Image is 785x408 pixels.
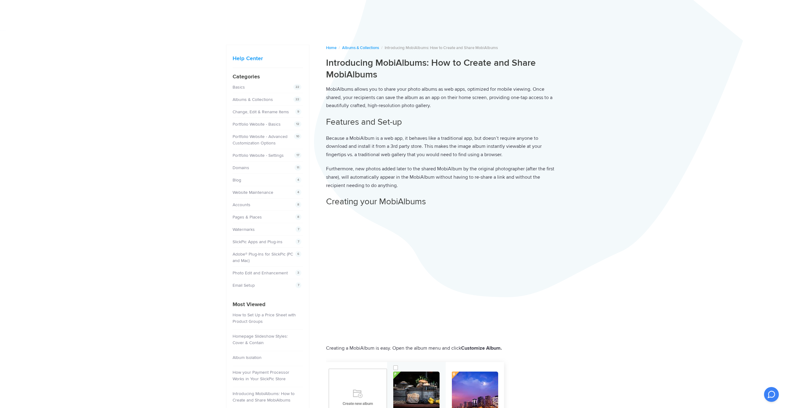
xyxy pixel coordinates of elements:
a: Blog [233,177,241,183]
span: 7 [295,226,301,232]
a: Albums & Collections [233,97,273,102]
span: 11 [295,164,301,171]
h1: Introducing MobiAlbums: How to Create and Share MobiAlbums [326,57,559,80]
h4: Categories [233,73,303,81]
span: 6 [295,251,301,257]
span: / [339,45,340,50]
a: Adobe® Plug-Ins for SlickPic (PC and Mac) [233,252,293,263]
a: Website Maintenance [233,190,273,195]
a: Portfolio Website - Advanced Customization Options [233,134,287,146]
a: Change, Edit & Rename Items [233,109,289,114]
span: 4 [295,189,301,195]
a: Basics [233,85,245,90]
a: Pages & Places [233,214,262,220]
a: Portfolio Website - Basics [233,122,281,127]
a: Help Center [233,55,263,62]
span: 7 [295,239,301,245]
a: Albums & Collections [342,45,379,50]
h2: Features and Set-up [326,116,559,128]
span: 22 [293,84,301,90]
span: 8 [295,214,301,220]
span: 7 [295,282,301,288]
span: 12 [294,121,301,127]
span: Introducing MobiAlbums: How to Create and Share MobiAlbums [385,45,498,50]
span: 3 [295,270,301,276]
p: Creating a MobiAlbum is easy. Open the album menu and click [326,344,559,352]
span: 8 [295,202,301,208]
a: Email Setup [233,283,255,288]
a: SlickPic Apps and Plug-ins [233,239,283,244]
a: Watermarks [233,227,255,232]
a: Domains [233,165,249,170]
span: . [397,182,398,189]
span: 9 [295,109,301,115]
h4: Most Viewed [233,300,303,309]
a: Photo Edit and Enhancement [233,270,288,276]
span: Furthermore, new photos added later to the shared MobiAlbum by the original photographer (after t... [326,166,554,188]
a: How your Payment Processor Works in Your SlickPic Store [233,370,289,381]
a: Accounts [233,202,250,207]
a: Portfolio Website - Settings [233,153,284,158]
a: Homepage Slideshow Styles: Cover & Contain [233,334,288,345]
span: 10 [294,133,301,139]
a: Album Isolation [233,355,262,360]
iframe: MakeMobiAlbum [326,214,559,335]
span: 17 [294,152,301,158]
strong: Customize Album. [461,345,502,351]
a: How to Set Up a Price Sheet with Product Groups [233,312,296,324]
a: Introducing MobiAlbums: How to Create and Share MobiAlbums [233,391,295,403]
span: / [381,45,382,50]
h2: Creating your MobiAlbums [326,196,559,208]
span: Because a MobiAlbum is a web app, it behaves like a traditional app, but doesn’t require anyone t... [326,135,542,158]
span: 22 [293,96,301,102]
span: 4 [295,177,301,183]
p: MobiAlbums allows you to share your photo albums as web apps, optimized for mobile viewing. Once ... [326,85,559,110]
a: Home [326,45,337,50]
